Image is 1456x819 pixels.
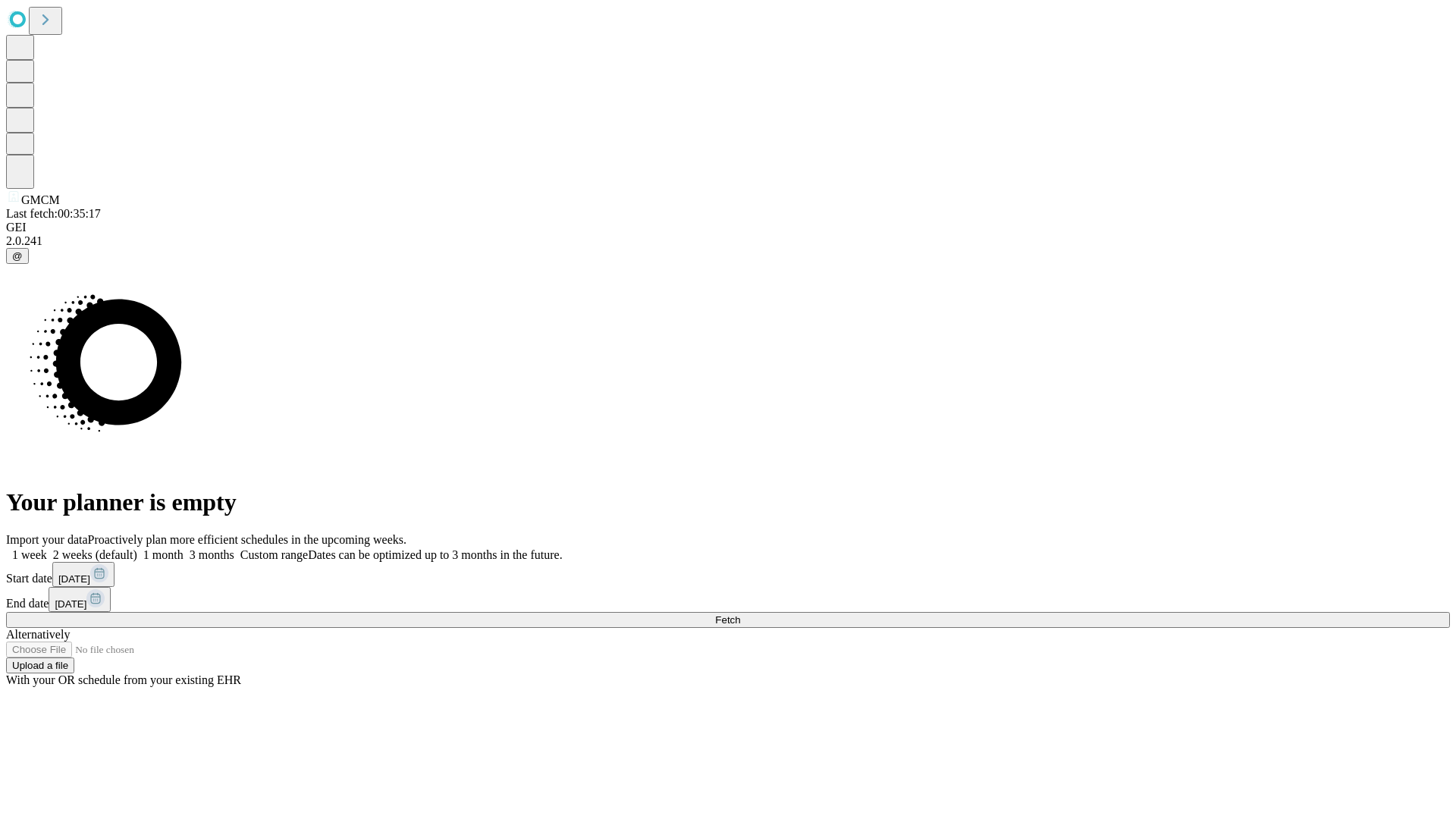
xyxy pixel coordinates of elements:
[53,548,137,561] span: 2 weeks (default)
[12,548,47,561] span: 1 week
[52,562,115,587] button: [DATE]
[6,221,1450,234] div: GEI
[240,548,308,561] span: Custom range
[58,573,90,585] span: [DATE]
[6,612,1450,628] button: Fetch
[6,587,1450,612] div: End date
[308,548,562,561] span: Dates can be optimized up to 3 months in the future.
[49,587,111,612] button: [DATE]
[12,250,23,262] span: @
[88,533,406,546] span: Proactively plan more efficient schedules in the upcoming weeks.
[6,533,88,546] span: Import your data
[21,193,60,206] span: GMCM
[6,562,1450,587] div: Start date
[6,234,1450,248] div: 2.0.241
[6,657,74,673] button: Upload a file
[6,207,101,220] span: Last fetch: 00:35:17
[190,548,234,561] span: 3 months
[6,488,1450,516] h1: Your planner is empty
[55,598,86,610] span: [DATE]
[6,628,70,641] span: Alternatively
[6,673,241,686] span: With your OR schedule from your existing EHR
[6,248,29,264] button: @
[143,548,184,561] span: 1 month
[715,614,740,626] span: Fetch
